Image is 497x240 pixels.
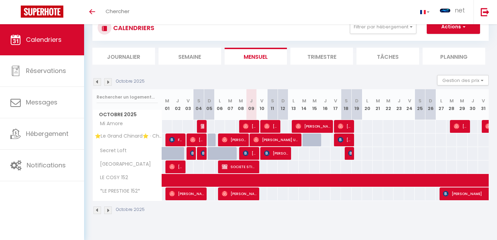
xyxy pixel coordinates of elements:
span: [PERSON_NAME] [338,120,352,133]
th: 25 [415,89,425,120]
abbr: V [408,98,411,104]
button: Actions [427,20,480,34]
span: Chercher [106,8,129,15]
abbr: V [187,98,190,104]
abbr: S [271,98,274,104]
th: 11 [267,89,278,120]
p: Octobre 2025 [116,206,145,213]
h3: CALENDRIERS [111,20,154,36]
th: 13 [288,89,299,120]
abbr: V [334,98,337,104]
th: 17 [331,89,341,120]
abbr: M [386,98,390,104]
span: Messages [26,98,57,107]
abbr: J [471,98,474,104]
img: Super Booking [21,6,63,18]
th: 08 [236,89,246,120]
th: 01 [162,89,172,120]
li: Journalier [92,48,155,65]
abbr: J [176,98,179,104]
span: [PERSON_NAME] Vivens [296,120,330,133]
span: FESTEAU ROMAIN [169,133,183,146]
abbr: J [324,98,327,104]
th: 02 [172,89,183,120]
th: 27 [436,89,446,120]
th: 06 [215,89,225,120]
span: [PERSON_NAME] [190,133,204,146]
abbr: M [313,98,317,104]
span: Réservations [26,66,66,75]
th: 28 [446,89,457,120]
th: 22 [383,89,394,120]
th: 29 [457,89,467,120]
span: [PERSON_NAME] Ursa [PERSON_NAME] [253,133,298,146]
p: Octobre 2025 [116,78,145,85]
abbr: J [398,98,400,104]
th: 07 [225,89,235,120]
abbr: M [376,98,380,104]
abbr: M [165,98,169,104]
span: [PERSON_NAME] [201,147,204,160]
span: ⭐Le Grand Chinard⭐ · Charmant et Cosy avec un Emplacement Idéal [94,133,163,139]
abbr: M [302,98,306,104]
abbr: M [460,98,464,104]
span: [PERSON_NAME] [264,147,288,160]
th: 05 [204,89,214,120]
span: *LE PRESTIGE 152* [94,187,142,195]
th: 20 [362,89,372,120]
span: [PERSON_NAME] [222,133,246,146]
span: [PERSON_NAME] [190,147,193,160]
span: net [455,6,465,15]
abbr: M [228,98,232,104]
button: Gestion des prix [437,75,489,85]
span: [PERSON_NAME] [348,147,352,160]
abbr: D [281,98,285,104]
span: LE COSY 152 [94,174,130,182]
span: Hébergement [26,129,69,138]
span: [PERSON_NAME] [264,120,278,133]
span: [PERSON_NAME] [243,120,257,133]
abbr: S [418,98,422,104]
th: 24 [404,89,415,120]
li: Trimestre [290,48,353,65]
button: Filtrer par hébergement [350,20,416,34]
th: 14 [299,89,309,120]
th: 09 [246,89,256,120]
span: Mi Amore [94,120,125,128]
abbr: L [219,98,221,104]
abbr: D [208,98,211,104]
li: Planning [423,48,485,65]
span: [GEOGRAPHIC_DATA] [94,160,153,168]
th: 30 [468,89,478,120]
li: Tâches [356,48,419,65]
abbr: V [482,98,485,104]
th: 26 [425,89,436,120]
abbr: S [345,98,348,104]
abbr: L [440,98,442,104]
abbr: M [450,98,454,104]
span: [PERSON_NAME] [243,147,257,160]
span: [PERSON_NAME] [169,160,183,173]
abbr: D [355,98,359,104]
input: Rechercher un logement... [97,91,158,103]
th: 12 [278,89,288,120]
span: Octobre 2025 [93,110,162,120]
th: 19 [352,89,362,120]
span: [PERSON_NAME] [222,187,256,200]
th: 04 [193,89,204,120]
abbr: L [292,98,295,104]
img: ... [440,9,450,12]
img: logout [481,8,489,16]
abbr: L [366,98,368,104]
th: 23 [394,89,404,120]
th: 18 [341,89,351,120]
abbr: D [429,98,432,104]
li: Semaine [159,48,221,65]
abbr: J [250,98,253,104]
span: Calendriers [26,35,62,44]
li: Mensuel [225,48,287,65]
span: [PERSON_NAME] [454,120,468,133]
abbr: M [239,98,243,104]
th: 16 [320,89,330,120]
th: 03 [183,89,193,120]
